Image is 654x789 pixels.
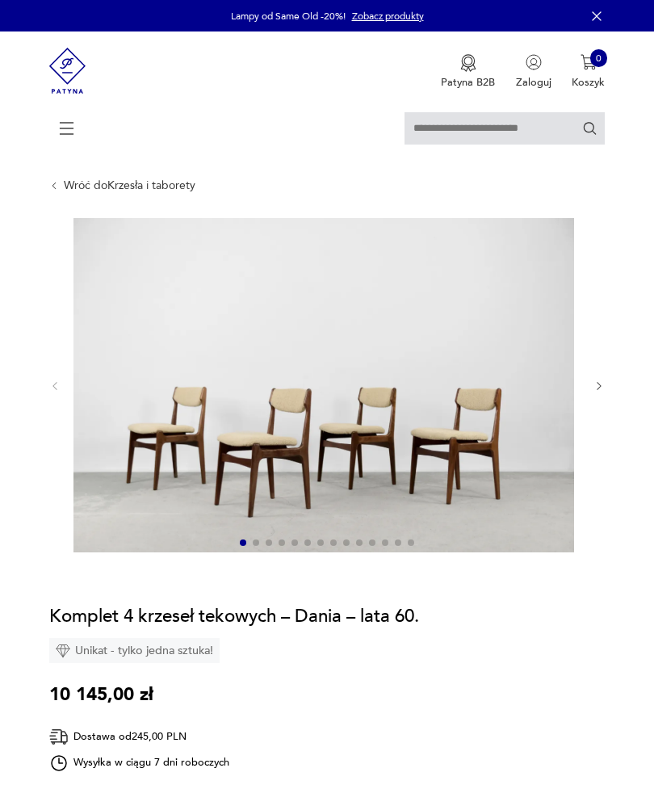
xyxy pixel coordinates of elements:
img: Patyna - sklep z meblami i dekoracjami vintage [49,31,86,110]
a: Wróć doKrzesła i taborety [64,179,195,192]
p: Patyna B2B [441,75,495,90]
button: Patyna B2B [441,54,495,90]
div: Unikat - tylko jedna sztuka! [49,638,220,663]
div: 0 [590,49,608,67]
div: Dostawa od 245,00 PLN [49,727,229,747]
p: Lampy od Same Old -20%! [231,10,346,23]
button: Szukaj [582,120,597,136]
img: Ikona koszyka [581,54,597,70]
img: Ikona diamentu [56,644,70,658]
img: Ikona medalu [460,54,476,72]
button: Zaloguj [516,54,551,90]
div: Wysyłka w ciągu 7 dni roboczych [49,753,229,773]
p: Zaloguj [516,75,551,90]
a: Ikona medaluPatyna B2B [441,54,495,90]
button: 0Koszyk [572,54,605,90]
a: Zobacz produkty [352,10,424,23]
p: 10 145,00 zł [49,682,153,707]
img: Ikona dostawy [49,727,69,747]
h1: Komplet 4 krzeseł tekowych – Dania – lata 60. [49,604,419,628]
img: Ikonka użytkownika [526,54,542,70]
p: Koszyk [572,75,605,90]
img: Zdjęcie produktu Komplet 4 krzeseł tekowych – Dania – lata 60. [73,218,574,552]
